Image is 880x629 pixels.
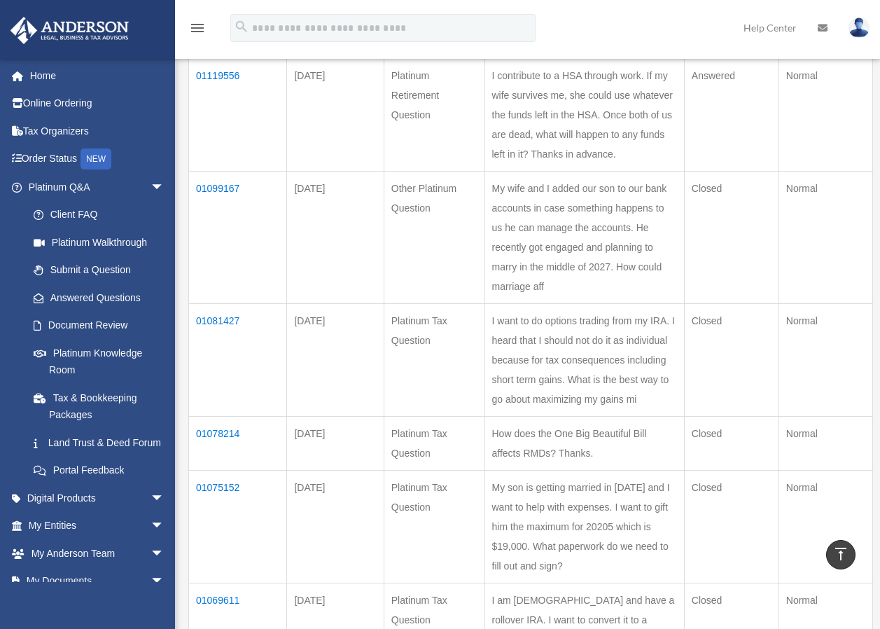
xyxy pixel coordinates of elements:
[189,417,287,471] td: 01078214
[484,304,684,417] td: I want to do options trading from my IRA. I heard that I should not do it as individual because f...
[20,339,179,384] a: Platinum Knowledge Room
[826,540,855,569] a: vertical_align_top
[287,417,384,471] td: [DATE]
[484,471,684,583] td: My son is getting married in [DATE] and I want to help with expenses. I want to gift him the maxi...
[20,256,179,284] a: Submit a Question
[484,172,684,304] td: My wife and I added our son to our bank accounts in case something happens to us he can manage th...
[10,173,179,201] a: Platinum Q&Aarrow_drop_down
[484,417,684,471] td: How does the One Big Beautiful Bill affects RMDs? Thanks.
[10,117,186,145] a: Tax Organizers
[20,429,179,457] a: Land Trust & Deed Forum
[234,19,249,34] i: search
[384,172,484,304] td: Other Platinum Question
[189,59,287,172] td: 01119556
[684,471,778,583] td: Closed
[778,417,872,471] td: Normal
[684,417,778,471] td: Closed
[384,304,484,417] td: Platinum Tax Question
[10,90,186,118] a: Online Ordering
[832,546,849,562] i: vertical_align_top
[287,172,384,304] td: [DATE]
[20,312,179,340] a: Document Review
[20,201,179,229] a: Client FAQ
[684,172,778,304] td: Closed
[189,25,206,36] a: menu
[287,304,384,417] td: [DATE]
[151,567,179,596] span: arrow_drop_down
[151,484,179,513] span: arrow_drop_down
[384,59,484,172] td: Platinum Retirement Question
[189,471,287,583] td: 01075152
[20,384,179,429] a: Tax & Bookkeeping Packages
[20,228,179,256] a: Platinum Walkthrough
[848,18,869,38] img: User Pic
[384,471,484,583] td: Platinum Tax Question
[151,512,179,541] span: arrow_drop_down
[6,17,133,44] img: Anderson Advisors Platinum Portal
[484,59,684,172] td: I contribute to a HSA through work. If my wife survives me, she could use whatever the funds left...
[10,567,186,595] a: My Documentsarrow_drop_down
[684,59,778,172] td: Answered
[189,304,287,417] td: 01081427
[151,173,179,202] span: arrow_drop_down
[10,145,186,174] a: Order StatusNEW
[81,148,111,170] div: NEW
[778,471,872,583] td: Normal
[20,457,179,485] a: Portal Feedback
[778,59,872,172] td: Normal
[151,539,179,568] span: arrow_drop_down
[10,539,186,567] a: My Anderson Teamarrow_drop_down
[778,304,872,417] td: Normal
[287,471,384,583] td: [DATE]
[10,484,186,512] a: Digital Productsarrow_drop_down
[384,417,484,471] td: Platinum Tax Question
[189,172,287,304] td: 01099167
[778,172,872,304] td: Normal
[10,62,186,90] a: Home
[10,512,186,540] a: My Entitiesarrow_drop_down
[287,59,384,172] td: [DATE]
[684,304,778,417] td: Closed
[20,284,172,312] a: Answered Questions
[189,20,206,36] i: menu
